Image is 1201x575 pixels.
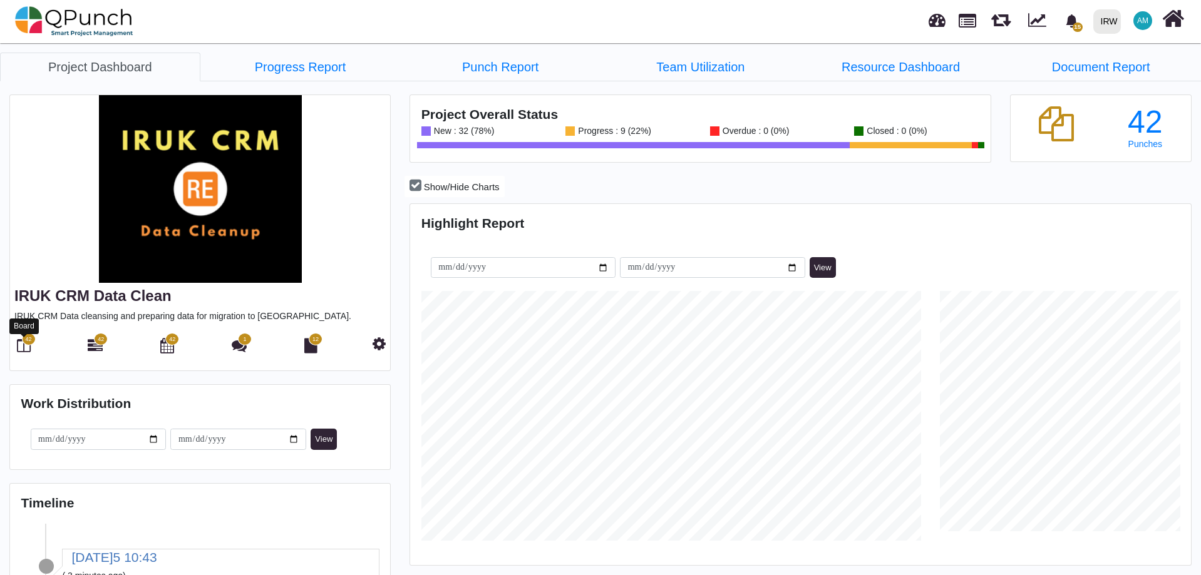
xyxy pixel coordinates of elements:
h4: Project Overall Status [421,106,980,122]
div: 42 [1110,106,1180,138]
h4: [DATE]5 10:43 [63,549,379,565]
i: Project Settings [373,336,386,351]
span: 12 [312,335,319,344]
a: AM [1126,1,1160,41]
div: Overdue : 0 (0%) [719,126,790,136]
a: IRW [1088,1,1126,42]
a: Resource Dashboard [801,53,1001,81]
a: Team Utilization [600,53,801,81]
span: 42 [98,335,104,344]
span: Punches [1128,139,1162,149]
h4: Work Distribution [21,395,379,411]
i: Document Library [304,338,317,353]
span: AM [1137,17,1148,24]
div: Closed : 0 (0%) [863,126,927,136]
span: 1 [244,335,247,344]
div: Board [9,318,39,334]
button: View [810,257,836,278]
div: Notification [1061,9,1083,32]
div: Dynamic Report [1022,1,1058,42]
div: IRW [1101,11,1118,33]
i: Calendar [160,338,174,353]
span: Releases [991,6,1011,27]
i: Punch Discussion [232,338,247,353]
span: Asad Malik [1133,11,1152,30]
a: 42 Punches [1110,106,1180,149]
a: 42 [88,343,103,353]
a: IRUK CRM Data Clean [14,287,172,304]
a: Progress Report [200,53,401,81]
span: Projects [959,8,976,28]
span: Dashboard [929,8,946,26]
h4: Highlight Report [421,215,1180,231]
img: qpunch-sp.fa6292f.png [15,3,133,40]
a: bell fill15 [1058,1,1088,40]
i: Home [1162,7,1184,31]
span: 42 [169,335,175,344]
i: Gantt [88,338,103,353]
span: 42 [25,335,31,344]
div: Progress : 9 (22%) [575,126,651,136]
div: New : 32 (78%) [431,126,494,136]
p: IRUK CRM Data cleansing and preparing data for migration to [GEOGRAPHIC_DATA]. [14,310,386,323]
button: Show/Hide Charts [405,176,504,198]
h4: Timeline [21,495,379,511]
button: View [311,429,337,450]
a: Punch Report [400,53,600,81]
svg: bell fill [1065,14,1078,28]
span: 15 [1073,23,1083,32]
a: Document Report [1001,53,1201,81]
li: IRUK CRM Data Clean [600,53,801,81]
span: Show/Hide Charts [424,181,500,192]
